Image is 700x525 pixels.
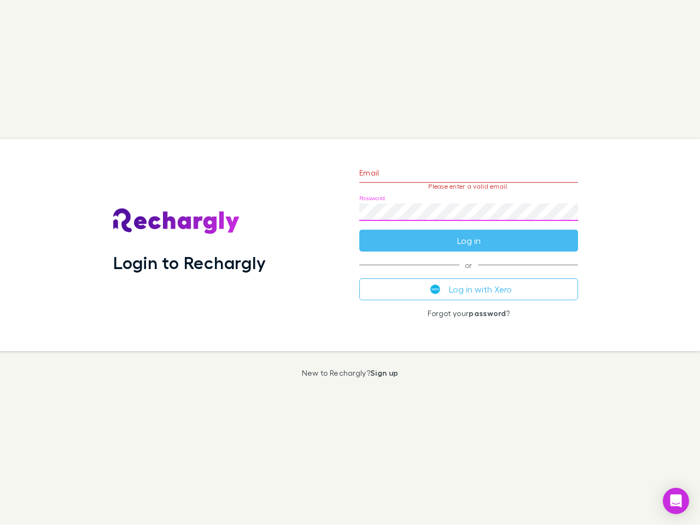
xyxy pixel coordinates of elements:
[663,488,689,514] div: Open Intercom Messenger
[359,183,578,190] p: Please enter a valid email.
[469,308,506,318] a: password
[359,230,578,252] button: Log in
[430,284,440,294] img: Xero's logo
[113,208,240,235] img: Rechargly's Logo
[359,194,385,202] label: Password
[359,309,578,318] p: Forgot your ?
[359,278,578,300] button: Log in with Xero
[302,369,399,377] p: New to Rechargly?
[370,368,398,377] a: Sign up
[113,252,266,273] h1: Login to Rechargly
